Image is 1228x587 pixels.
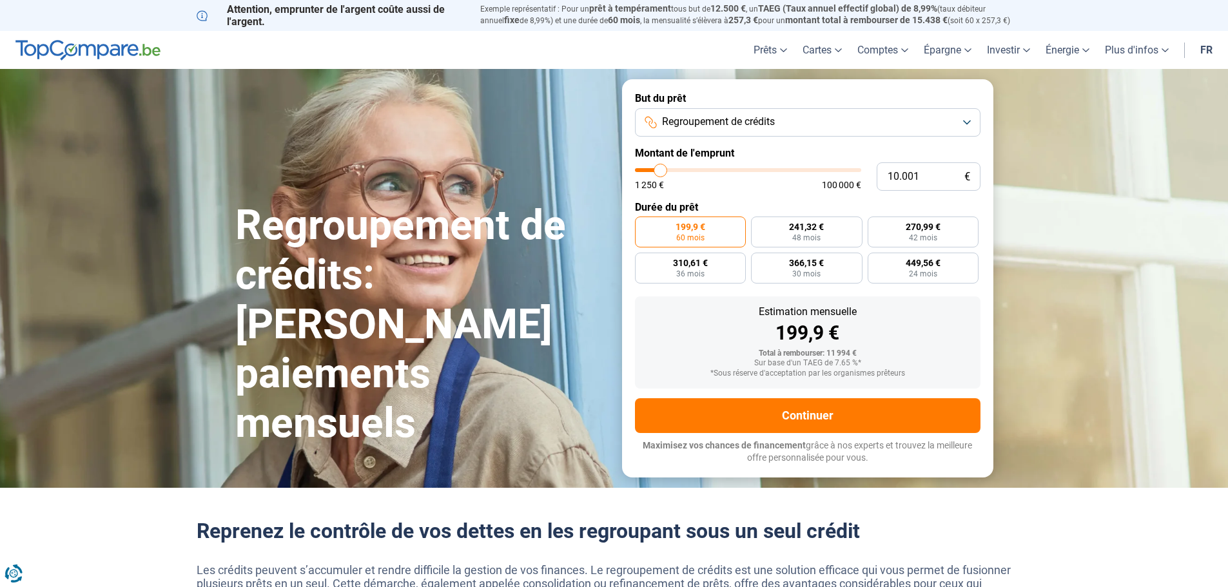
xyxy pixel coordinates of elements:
[15,40,161,61] img: TopCompare
[1038,31,1097,69] a: Énergie
[795,31,850,69] a: Cartes
[728,15,758,25] span: 257,3 €
[785,15,948,25] span: montant total à rembourser de 15.438 €
[635,180,664,189] span: 1 250 €
[676,270,705,278] span: 36 mois
[758,3,937,14] span: TAEG (Taux annuel effectif global) de 8,99%
[792,234,821,242] span: 48 mois
[480,3,1032,26] p: Exemple représentatif : Pour un tous but de , un (taux débiteur annuel de 8,99%) et une durée de ...
[916,31,979,69] a: Épargne
[909,234,937,242] span: 42 mois
[645,323,970,343] div: 199,9 €
[635,147,980,159] label: Montant de l'emprunt
[792,270,821,278] span: 30 mois
[645,369,970,378] div: *Sous réserve d'acceptation par les organismes prêteurs
[1097,31,1176,69] a: Plus d'infos
[645,349,970,358] div: Total à rembourser: 11 994 €
[822,180,861,189] span: 100 000 €
[197,3,465,28] p: Attention, emprunter de l'argent coûte aussi de l'argent.
[964,171,970,182] span: €
[789,222,824,231] span: 241,32 €
[589,3,671,14] span: prêt à tempérament
[643,440,806,450] span: Maximisez vos chances de financement
[850,31,916,69] a: Comptes
[635,92,980,104] label: But du prêt
[635,398,980,433] button: Continuer
[635,201,980,213] label: Durée du prêt
[608,15,640,25] span: 60 mois
[645,307,970,317] div: Estimation mensuelle
[635,108,980,137] button: Regroupement de crédits
[504,15,520,25] span: fixe
[710,3,746,14] span: 12.500 €
[635,439,980,465] p: grâce à nos experts et trouvez la meilleure offre personnalisée pour vous.
[676,222,705,231] span: 199,9 €
[906,222,940,231] span: 270,99 €
[979,31,1038,69] a: Investir
[662,115,775,129] span: Regroupement de crédits
[235,201,607,448] h1: Regroupement de crédits: [PERSON_NAME] paiements mensuels
[673,258,708,267] span: 310,61 €
[906,258,940,267] span: 449,56 €
[746,31,795,69] a: Prêts
[789,258,824,267] span: 366,15 €
[645,359,970,368] div: Sur base d'un TAEG de 7.65 %*
[909,270,937,278] span: 24 mois
[676,234,705,242] span: 60 mois
[1193,31,1220,69] a: fr
[197,519,1032,543] h2: Reprenez le contrôle de vos dettes en les regroupant sous un seul crédit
